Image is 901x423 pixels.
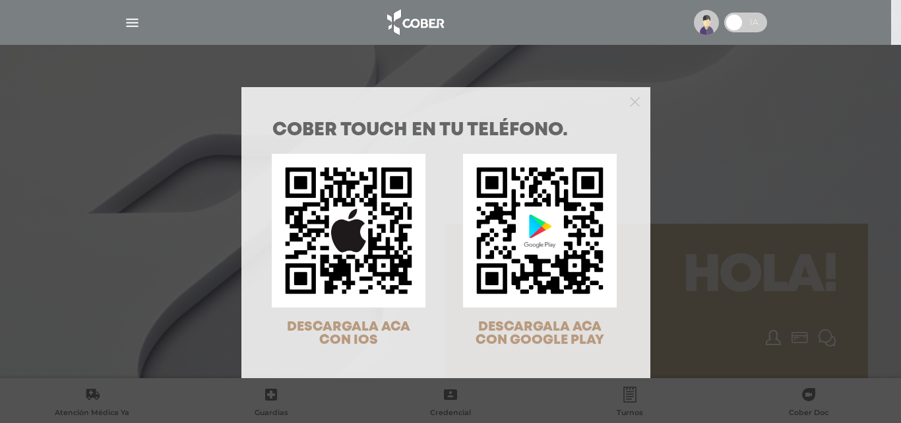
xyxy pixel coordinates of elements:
h1: COBER TOUCH en tu teléfono. [272,121,619,140]
span: DESCARGALA ACA CON IOS [287,321,410,346]
img: qr-code [272,154,425,308]
button: Close [630,95,640,107]
img: qr-code [463,154,617,308]
span: DESCARGALA ACA CON GOOGLE PLAY [476,321,604,346]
